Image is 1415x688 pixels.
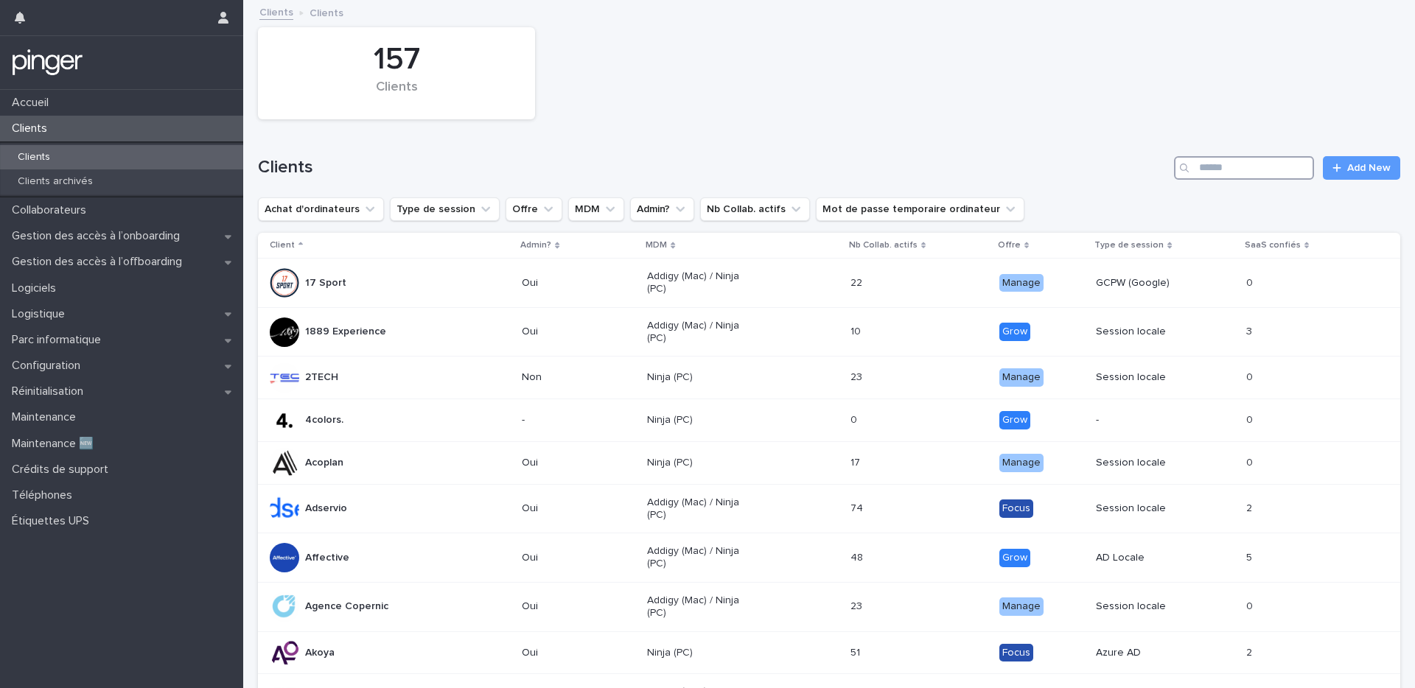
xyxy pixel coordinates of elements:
p: Addigy (Mac) / Ninja (PC) [647,496,752,522]
p: 48 [850,549,866,564]
button: MDM [568,197,624,221]
tr: AffectiveOuiAddigy (Mac) / Ninja (PC)4848 GrowAD Locale55 [258,533,1400,583]
p: Maintenance 🆕 [6,437,105,451]
p: GCPW (Google) [1096,277,1201,289]
p: Oui [522,326,627,338]
div: Clients [283,80,510,110]
p: Ninja (PC) [647,457,752,469]
p: Crédits de support [6,463,120,477]
p: Oui [522,277,627,289]
div: Grow [999,323,1030,341]
p: 17 [850,454,863,469]
p: Oui [522,552,627,564]
p: Adservio [305,502,347,515]
p: Agence Copernic [305,600,388,613]
p: Nb Collab. actifs [849,237,918,253]
p: Affective [305,552,349,564]
p: Oui [522,502,627,515]
p: 23 [850,597,865,613]
p: Akoya [305,647,335,659]
p: Clients [6,151,62,164]
p: Ninja (PC) [647,414,752,427]
div: Grow [999,549,1030,567]
div: Manage [999,597,1044,616]
p: Offre [998,237,1021,253]
div: 157 [283,41,510,78]
p: Session locale [1096,371,1201,384]
p: 3 [1246,323,1255,338]
input: Search [1174,156,1314,180]
div: Focus [999,499,1033,518]
p: Logiciels [6,281,68,295]
tr: 2TECHNonNinja (PC)2323 ManageSession locale00 [258,357,1400,399]
p: - [1096,414,1201,427]
span: Add New [1347,163,1391,173]
a: Add New [1323,156,1400,180]
p: 10 [850,323,864,338]
p: 0 [1246,368,1256,384]
p: Réinitialisation [6,385,95,399]
p: Accueil [6,96,60,110]
div: Manage [999,454,1044,472]
p: 4colors. [305,414,343,427]
p: 1889 Experience [305,326,386,338]
img: mTgBEunGTSyRkCgitkcU [12,48,83,77]
p: Maintenance [6,410,88,424]
p: Session locale [1096,457,1201,469]
div: Focus [999,644,1033,662]
p: Clients [6,122,59,136]
p: Admin? [520,237,551,253]
p: Ninja (PC) [647,647,752,659]
p: 0 [1246,597,1256,613]
p: Gestion des accès à l’onboarding [6,229,192,243]
p: Configuration [6,359,92,373]
p: Session locale [1096,502,1201,515]
p: Addigy (Mac) / Ninja (PC) [647,320,752,345]
p: - [522,414,627,427]
p: 5 [1246,549,1255,564]
p: 2TECH [305,371,338,384]
tr: 1889 ExperienceOuiAddigy (Mac) / Ninja (PC)1010 GrowSession locale33 [258,307,1400,357]
p: Clients archivés [6,175,105,188]
p: 0 [850,411,860,427]
button: Nb Collab. actifs [700,197,810,221]
tr: 17 SportOuiAddigy (Mac) / Ninja (PC)2222 ManageGCPW (Google)00 [258,259,1400,308]
p: 0 [1246,411,1256,427]
p: Azure AD [1096,647,1201,659]
p: 2 [1246,499,1255,515]
p: SaaS confiés [1245,237,1301,253]
p: Session locale [1096,600,1201,613]
a: Clients [259,3,293,20]
div: Manage [999,368,1044,387]
tr: AcoplanOuiNinja (PC)1717 ManageSession locale00 [258,441,1400,484]
p: Clients [310,4,343,20]
p: Gestion des accès à l’offboarding [6,255,194,269]
p: Type de session [1094,237,1164,253]
p: Session locale [1096,326,1201,338]
p: 23 [850,368,865,384]
p: Addigy (Mac) / Ninja (PC) [647,270,752,295]
p: Ninja (PC) [647,371,752,384]
tr: 4colors.-Ninja (PC)00 Grow-00 [258,399,1400,442]
p: 22 [850,274,865,289]
p: Étiquettes UPS [6,514,101,528]
p: Téléphones [6,488,84,502]
p: Client [270,237,295,253]
button: Mot de passe temporaire ordinateur [816,197,1024,221]
p: Addigy (Mac) / Ninja (PC) [647,545,752,570]
p: 2 [1246,644,1255,659]
button: Achat d'ordinateurs [258,197,384,221]
p: Non [522,371,627,384]
p: Oui [522,647,627,659]
button: Type de session [390,197,500,221]
button: Offre [506,197,562,221]
p: 0 [1246,274,1256,289]
p: AD Locale [1096,552,1201,564]
h1: Clients [258,157,1168,178]
div: Manage [999,274,1044,292]
p: Logistique [6,307,77,321]
p: Oui [522,457,627,469]
p: 74 [850,499,866,515]
div: Grow [999,411,1030,429]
